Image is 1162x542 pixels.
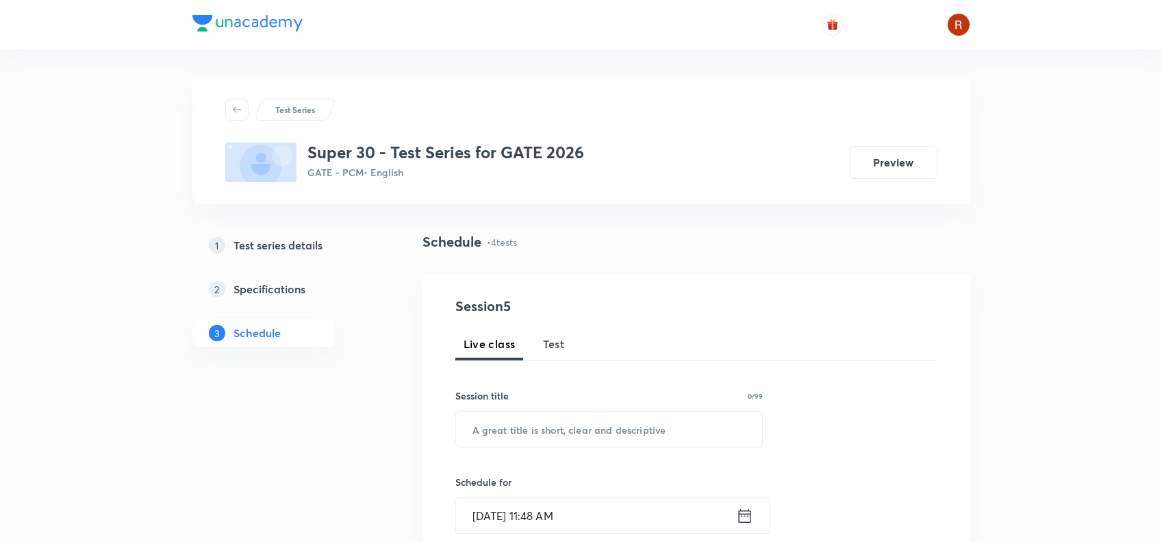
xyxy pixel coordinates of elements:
h4: Schedule [422,232,481,252]
a: 1Test series details [192,232,379,259]
a: Company Logo [192,15,303,35]
p: 1 [209,237,225,254]
input: A great title is short, clear and descriptive [456,412,763,447]
img: Company Logo [192,15,303,32]
h6: Session title [455,389,509,403]
h3: Super 30 - Test Series for GATE 2026 [307,143,584,162]
a: 2Specifications [192,275,379,303]
p: Test Series [275,103,315,116]
span: Test [543,336,565,352]
h5: Specifications [233,281,305,297]
button: avatar [822,14,844,36]
img: fallback-thumbnail.png [225,143,296,182]
button: Preview [850,146,937,179]
span: Live class [464,336,516,352]
h6: Schedule for [455,475,763,489]
p: 0/99 [748,393,763,399]
p: GATE - PCM • English [307,165,584,180]
img: Rupsha chowdhury [947,13,970,36]
h4: Session 5 [455,296,705,317]
p: • 4 tests [487,235,517,249]
p: 2 [209,281,225,297]
h5: Test series details [233,237,323,254]
img: avatar [826,19,839,31]
p: 3 [209,325,225,341]
h5: Schedule [233,325,281,341]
